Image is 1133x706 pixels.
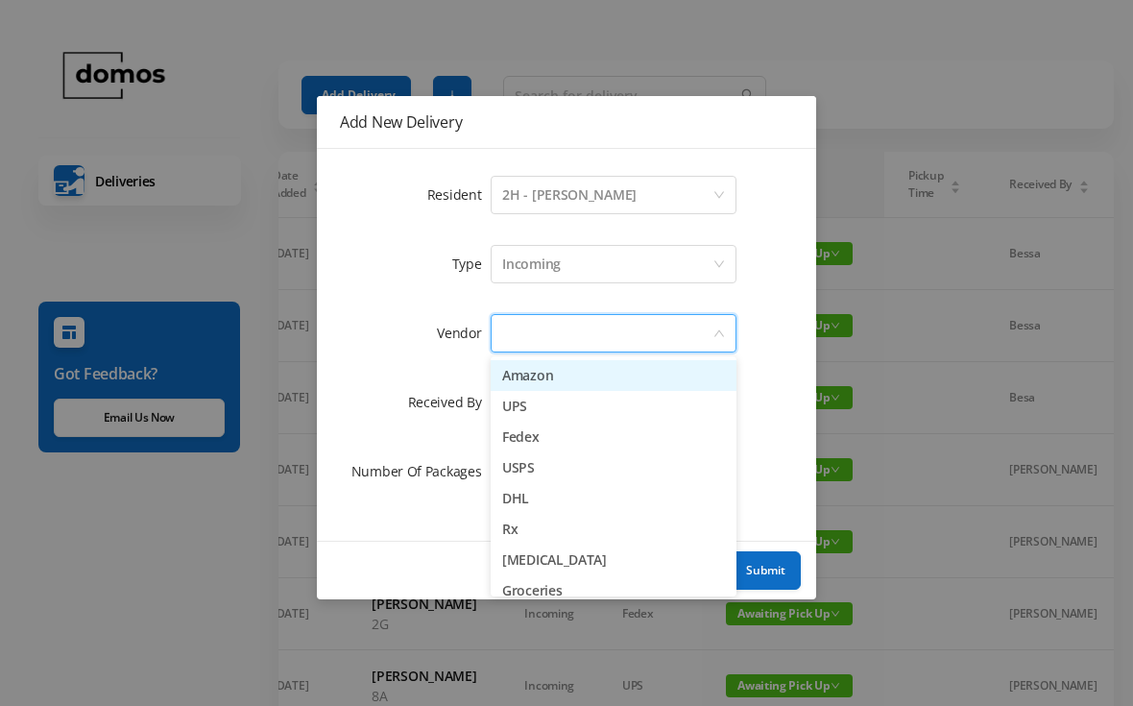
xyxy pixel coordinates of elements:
[502,177,637,213] div: 2H - Lorraine Singleton
[340,111,793,133] div: Add New Delivery
[427,185,492,204] label: Resident
[491,422,736,452] li: Fedex
[713,258,725,272] i: icon: down
[452,255,492,273] label: Type
[491,483,736,514] li: DHL
[713,189,725,203] i: icon: down
[491,575,736,606] li: Groceries
[408,393,492,411] label: Received By
[731,551,801,590] button: Submit
[351,462,492,480] label: Number Of Packages
[340,172,793,495] form: Add New Delivery
[491,360,736,391] li: Amazon
[491,391,736,422] li: UPS
[491,545,736,575] li: [MEDICAL_DATA]
[713,328,725,341] i: icon: down
[491,514,736,545] li: Rx
[491,452,736,483] li: USPS
[502,246,561,282] div: Incoming
[437,324,491,342] label: Vendor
